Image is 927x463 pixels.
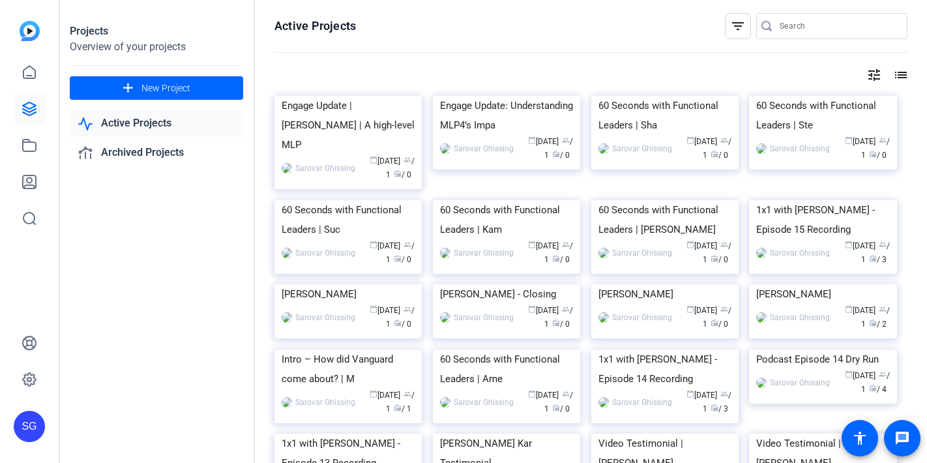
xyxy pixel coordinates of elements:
div: Sarovar Ghissing [612,396,672,409]
div: 60 Seconds with Functional Leaders | Ame [440,350,573,389]
span: radio [394,319,402,327]
span: [DATE] [845,241,875,250]
div: Sarovar Ghissing [295,246,355,260]
span: group [404,156,411,164]
span: radio [869,384,877,392]
div: Intro – How did Vanguard come about? | M [282,350,415,389]
div: Sarovar Ghissing [612,142,672,155]
div: Sarovar Ghissing [770,376,830,389]
span: group [404,241,411,248]
span: calendar_today [370,305,377,313]
span: calendar_today [528,390,536,398]
img: User Avatar [282,312,292,323]
span: group [562,390,570,398]
span: / 1 [394,404,411,413]
span: radio [869,319,877,327]
span: / 1 [861,371,890,394]
span: calendar_today [686,390,694,398]
div: Sarovar Ghissing [295,396,355,409]
span: radio [711,254,718,262]
span: / 0 [552,404,570,413]
img: User Avatar [598,248,609,258]
span: / 1 [386,241,415,264]
mat-icon: tune [866,67,882,83]
span: group [879,370,887,378]
img: User Avatar [598,143,609,154]
div: Engage Update: Understanding MLP4’s Impa [440,96,573,135]
span: radio [552,254,560,262]
span: / 1 [544,241,573,264]
span: radio [394,170,402,177]
span: [DATE] [528,391,559,400]
div: Podcast Episode 14 Dry Run [756,350,889,369]
span: / 0 [869,151,887,160]
div: Sarovar Ghissing [612,311,672,324]
span: [DATE] [686,241,717,250]
span: group [562,305,570,313]
span: calendar_today [370,156,377,164]
span: calendar_today [686,136,694,144]
div: Sarovar Ghissing [454,142,514,155]
span: group [879,136,887,144]
span: / 1 [703,391,731,413]
mat-icon: add [120,80,136,97]
img: blue-gradient.svg [20,21,40,41]
mat-icon: filter_list [730,18,746,34]
span: / 3 [711,404,728,413]
span: group [879,241,887,248]
span: [DATE] [370,391,400,400]
span: / 4 [869,385,887,394]
span: / 0 [394,255,411,264]
span: / 0 [552,255,570,264]
div: Sarovar Ghissing [612,246,672,260]
img: User Avatar [282,163,292,173]
span: calendar_today [845,305,853,313]
span: radio [711,404,718,411]
div: Sarovar Ghissing [770,142,830,155]
span: radio [394,404,402,411]
div: [PERSON_NAME] [282,284,415,304]
button: New Project [70,76,243,100]
span: calendar_today [845,136,853,144]
span: / 0 [552,151,570,160]
mat-icon: list [892,67,907,83]
span: / 1 [703,241,731,264]
img: User Avatar [282,248,292,258]
div: [PERSON_NAME] [598,284,731,304]
mat-icon: accessibility [852,430,868,446]
div: Sarovar Ghissing [295,162,355,175]
span: calendar_today [528,305,536,313]
span: [DATE] [686,306,717,315]
div: Overview of your projects [70,39,243,55]
span: / 1 [861,241,890,264]
div: Sarovar Ghissing [295,311,355,324]
img: User Avatar [598,312,609,323]
span: / 0 [711,151,728,160]
span: calendar_today [686,305,694,313]
img: User Avatar [440,397,450,408]
span: [DATE] [370,157,400,166]
div: Engage Update | [PERSON_NAME] | A high-level MLP [282,96,415,155]
img: User Avatar [440,312,450,323]
span: calendar_today [528,241,536,248]
div: Sarovar Ghissing [454,311,514,324]
span: radio [711,319,718,327]
div: 60 Seconds with Functional Leaders | Ste [756,96,889,135]
span: [DATE] [370,306,400,315]
img: User Avatar [756,312,767,323]
span: [DATE] [528,137,559,146]
span: / 0 [394,170,411,179]
div: 60 Seconds with Functional Leaders | Kam [440,200,573,239]
span: [DATE] [528,306,559,315]
span: / 1 [544,391,573,413]
span: calendar_today [370,390,377,398]
span: [DATE] [845,137,875,146]
span: radio [711,150,718,158]
img: User Avatar [440,143,450,154]
h1: Active Projects [274,18,356,34]
span: calendar_today [845,370,853,378]
div: Projects [70,23,243,39]
span: [DATE] [686,391,717,400]
span: group [562,241,570,248]
span: radio [869,254,877,262]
